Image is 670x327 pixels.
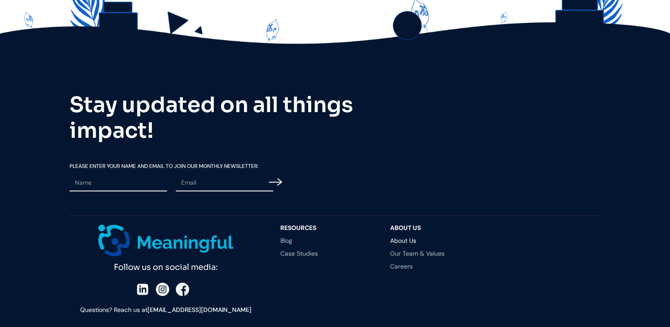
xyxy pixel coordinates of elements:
[280,250,372,257] a: Case Studies
[269,171,282,193] input: Submit
[176,175,273,191] input: Email
[70,175,167,191] input: Name
[147,306,252,314] a: [EMAIL_ADDRESS][DOMAIN_NAME]
[390,250,482,257] a: Our Team & Values
[390,225,482,231] div: About Us
[390,263,482,269] a: Careers
[70,92,380,143] h2: Stay updated on all things impact!
[70,163,282,195] form: Email Form
[70,256,263,274] div: Follow us on social media:
[280,225,372,231] div: resources
[70,305,263,315] div: Questions? Reach us at
[280,237,372,244] a: Blog
[390,237,482,244] a: About Us
[70,163,282,169] label: Please Enter your Name and email To Join our Monthly Newsletter:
